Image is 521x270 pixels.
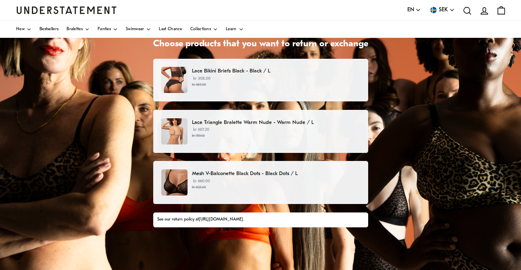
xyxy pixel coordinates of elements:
[161,118,188,144] img: SALA-BRA-001-19_1.jpg
[192,127,360,139] p: kr 607.20
[192,178,360,190] p: kr 660.00
[40,27,58,31] span: Bestsellers
[190,27,211,31] span: Collections
[192,67,360,75] p: Lace Bikini Briefs Black - Black / L
[407,6,414,14] span: EN
[16,6,117,14] a: Understatement Homepage
[199,217,243,222] a: [URL][DOMAIN_NAME]
[67,27,83,31] span: Bralettes
[98,21,118,38] a: Panties
[16,27,25,31] span: New
[226,21,244,38] a: Learn
[16,21,31,38] a: New
[429,6,455,14] button: SEK
[192,83,206,87] strike: kr 385.00
[192,118,360,127] p: Lace Triangle Bralette Warm Nude - Warm Nude / L
[153,39,368,50] h1: Choose products that you want to return or exchange
[192,76,360,88] p: kr 308.00
[161,169,188,196] img: MeshV-BalconetteBlackDotsDOTS-BRA-0287.jpg
[98,27,111,31] span: Panties
[126,21,151,38] a: Swimwear
[159,27,182,31] span: Last Chance
[67,21,90,38] a: Bralettes
[192,185,206,189] strike: kr 825.00
[190,21,218,38] a: Collections
[157,216,364,223] div: See our return policy at .
[159,21,182,38] a: Last Chance
[439,6,448,14] span: SEK
[407,6,421,14] button: EN
[192,134,205,138] strike: kr 759.00
[192,169,360,178] p: Mesh V-Balconette Black Dots - Black Dots / L
[126,27,144,31] span: Swimwear
[226,27,237,31] span: Learn
[40,21,58,38] a: Bestsellers
[161,67,188,93] img: lace-bikini-briefs-saboteur-34043643953317.jpg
